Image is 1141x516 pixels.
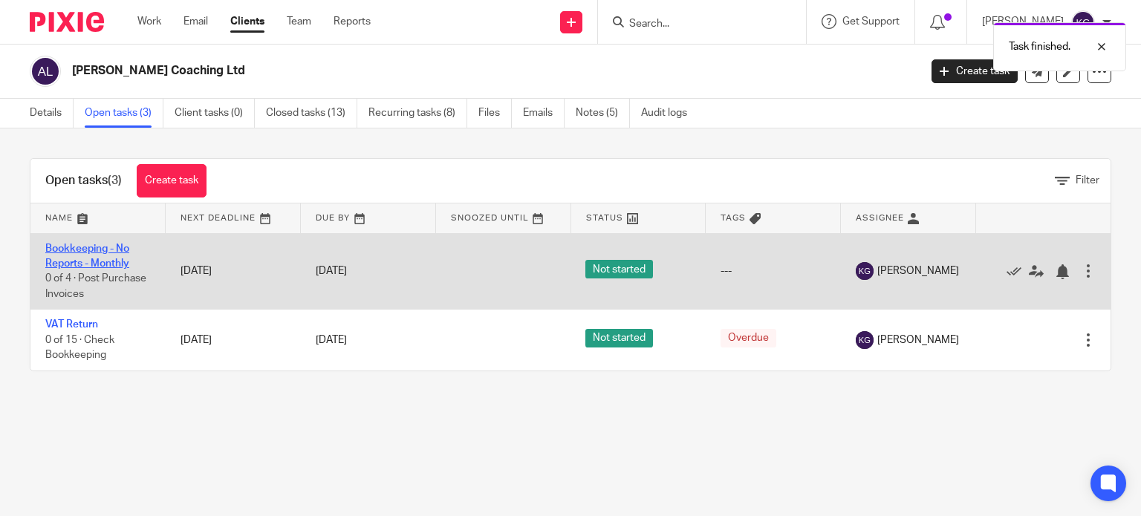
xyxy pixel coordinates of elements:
[137,14,161,29] a: Work
[30,12,104,32] img: Pixie
[45,335,114,361] span: 0 of 15 · Check Bookkeeping
[932,59,1018,83] a: Create task
[30,56,61,87] img: svg%3E
[72,63,742,79] h2: [PERSON_NAME] Coaching Ltd
[877,264,959,278] span: [PERSON_NAME]
[1076,175,1099,186] span: Filter
[585,329,653,347] span: Not started
[45,273,146,299] span: 0 of 4 · Post Purchase Invoices
[316,266,347,276] span: [DATE]
[108,174,122,186] span: (3)
[166,310,301,370] td: [DATE]
[856,262,874,280] img: svg%3E
[586,214,623,222] span: Status
[1007,264,1029,278] a: Mark as done
[641,99,698,128] a: Audit logs
[287,14,311,29] a: Team
[316,335,347,345] span: [DATE]
[721,329,776,347] span: Overdue
[30,99,74,128] a: Details
[585,260,653,278] span: Not started
[523,99,565,128] a: Emails
[451,214,529,222] span: Snoozed Until
[334,14,371,29] a: Reports
[166,233,301,310] td: [DATE]
[576,99,630,128] a: Notes (5)
[175,99,255,128] a: Client tasks (0)
[1009,39,1070,54] p: Task finished.
[856,331,874,349] img: svg%3E
[85,99,163,128] a: Open tasks (3)
[183,14,208,29] a: Email
[45,173,122,189] h1: Open tasks
[877,333,959,347] span: [PERSON_NAME]
[478,99,512,128] a: Files
[721,214,746,222] span: Tags
[45,319,98,330] a: VAT Return
[45,244,129,269] a: Bookkeeping - No Reports - Monthly
[1071,10,1095,34] img: svg%3E
[368,99,467,128] a: Recurring tasks (8)
[721,264,826,278] div: ---
[137,164,207,197] a: Create task
[230,14,264,29] a: Clients
[266,99,357,128] a: Closed tasks (13)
